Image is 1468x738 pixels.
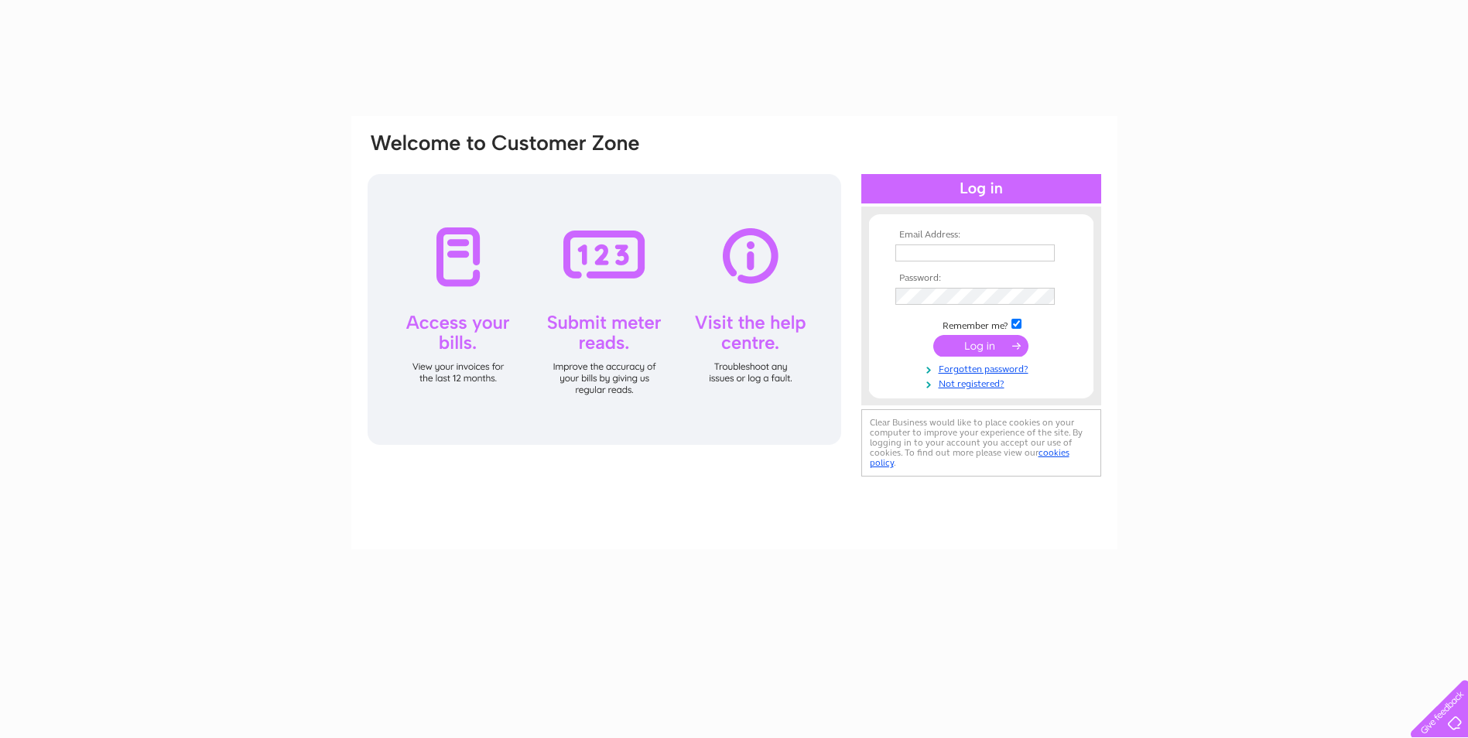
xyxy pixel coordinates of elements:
[891,316,1071,332] td: Remember me?
[870,447,1069,468] a: cookies policy
[895,375,1071,390] a: Not registered?
[895,360,1071,375] a: Forgotten password?
[861,409,1101,477] div: Clear Business would like to place cookies on your computer to improve your experience of the sit...
[891,230,1071,241] th: Email Address:
[933,335,1028,357] input: Submit
[891,273,1071,284] th: Password:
